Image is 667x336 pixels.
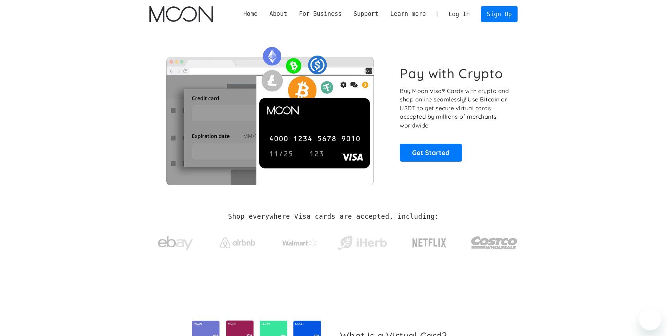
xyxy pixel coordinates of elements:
a: Home [237,10,263,18]
div: Learn more [384,10,432,18]
div: Support [353,10,378,18]
h2: Shop everywhere Visa cards are accepted, including: [228,213,439,220]
img: Moon Cards let you spend your crypto anywhere Visa is accepted. [149,42,390,185]
div: Support [348,10,384,18]
a: home [149,6,213,22]
div: About [263,10,293,18]
a: Netflix [398,227,461,255]
img: Moon Logo [149,6,213,22]
a: Airbnb [211,230,264,252]
img: iHerb [336,234,388,252]
iframe: Button to launch messaging window [639,308,661,330]
img: Netflix [412,234,447,252]
h1: Pay with Crypto [400,66,503,81]
div: For Business [293,10,348,18]
a: Costco [471,223,518,260]
img: Walmart [282,239,318,247]
div: For Business [299,10,341,18]
div: About [269,10,287,18]
img: Airbnb [220,237,255,248]
img: Costco [471,230,518,256]
div: Learn more [390,10,426,18]
a: Walmart [274,232,326,251]
img: ebay [158,232,193,254]
a: Get Started [400,144,462,161]
p: Buy Moon Visa® Cards with crypto and shop online seamlessly! Use Bitcoin or USDT to get secure vi... [400,87,510,130]
a: iHerb [336,227,388,256]
a: Log In [443,6,476,22]
a: ebay [149,225,202,258]
a: Sign Up [481,6,518,22]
